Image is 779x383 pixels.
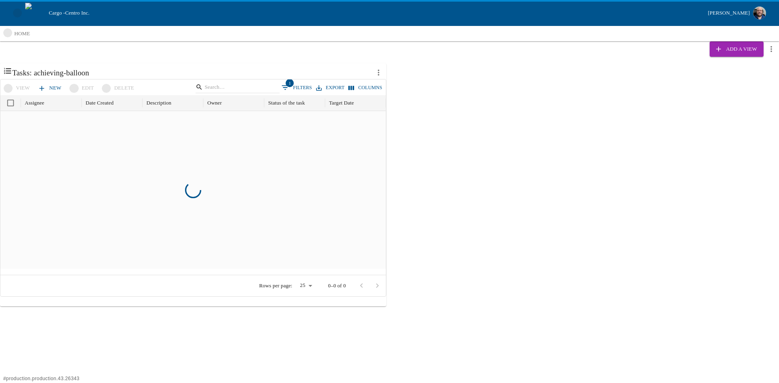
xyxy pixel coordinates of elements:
div: Target Date [329,100,354,106]
a: New [36,81,65,95]
p: Rows per page: [259,282,293,289]
div: 25 [296,280,315,291]
button: Show filters [280,81,314,94]
button: [PERSON_NAME] [705,4,769,22]
p: home [14,30,30,38]
div: Description [146,100,171,106]
button: Select columns [346,82,384,94]
span: Centro Inc. [65,10,89,16]
div: Assignee [25,100,44,106]
button: Export [314,82,346,94]
button: more actions [764,41,779,57]
div: [PERSON_NAME] [708,9,750,18]
h6: Tasks: achieving-balloon [3,66,371,79]
img: Profile image [753,6,766,19]
button: more actions [371,65,386,80]
div: Search [196,81,280,95]
input: Search… [204,82,268,93]
div: Date Created [86,100,114,106]
div: Owner [207,100,222,106]
span: 1 [286,79,294,87]
button: open drawer [10,5,25,21]
img: cargo logo [25,3,45,23]
p: 0–0 of 0 [328,282,346,289]
div: Status of the task [268,100,305,106]
button: Add a View [710,41,763,57]
div: Cargo - [45,9,704,17]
